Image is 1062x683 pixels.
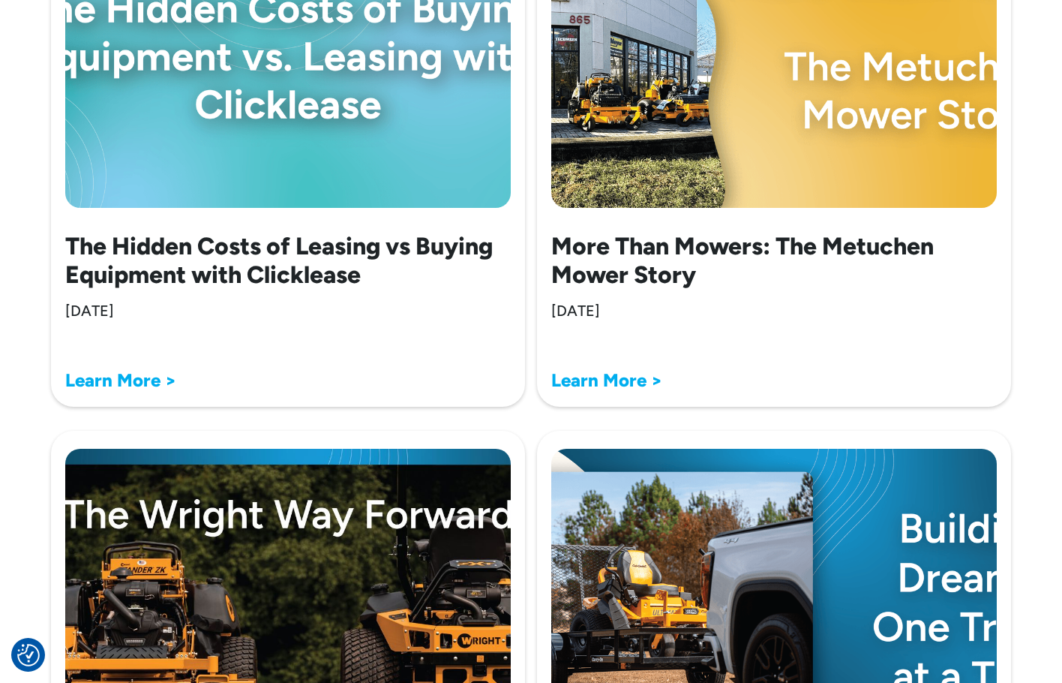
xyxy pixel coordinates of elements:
[65,369,176,391] a: Learn More >
[17,644,40,666] button: Consent Preferences
[65,232,511,290] h2: The Hidden Costs of Leasing vs Buying Equipment with Clicklease
[65,301,114,320] div: [DATE]
[17,644,40,666] img: Revisit consent button
[551,232,997,290] h2: More Than Mowers: The Metuchen Mower Story
[551,301,600,320] div: [DATE]
[551,369,662,391] a: Learn More >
